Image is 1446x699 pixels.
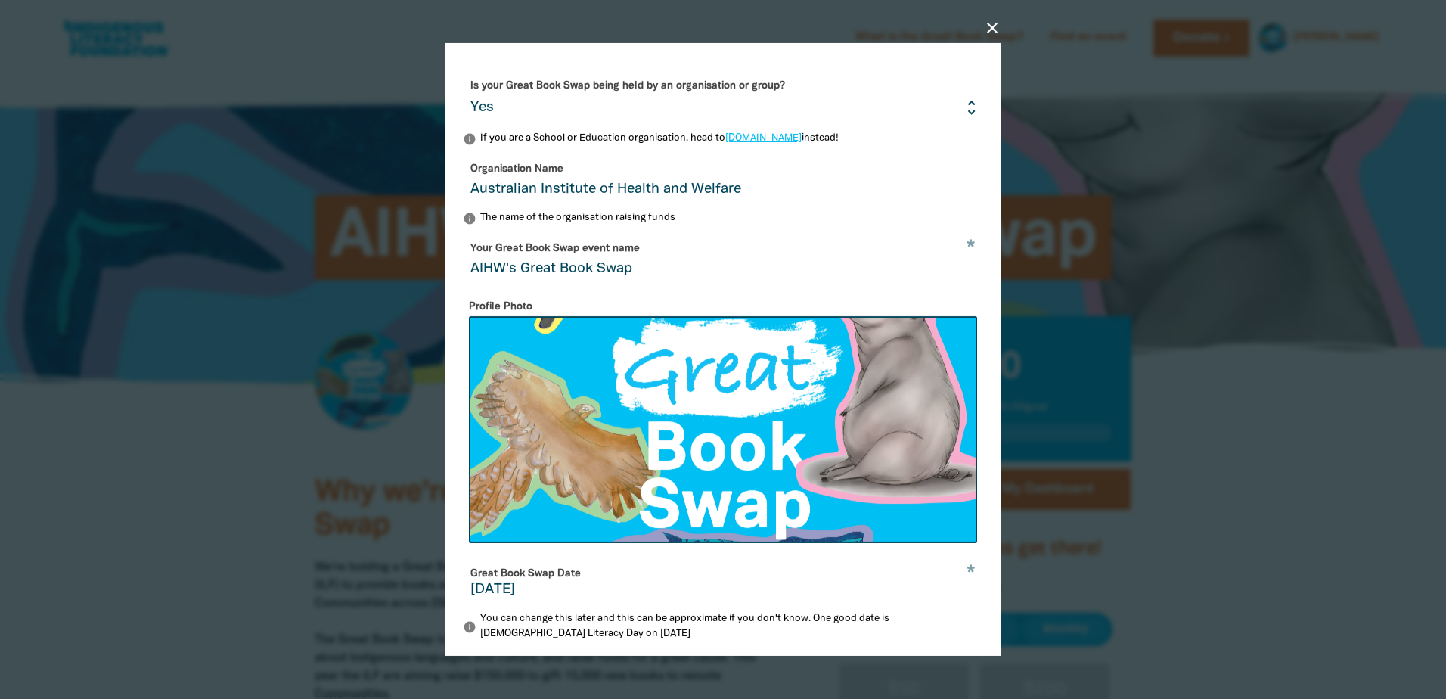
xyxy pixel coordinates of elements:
[470,583,976,597] input: Great Book Swap Date DD/MM/YYYY
[725,134,802,143] a: [DOMAIN_NAME]
[463,132,476,146] i: info
[463,236,983,284] input: eg. Milikapiti School's Great Book Swap!
[463,612,983,642] p: You can change this later and this can be approximate if you don't know. One good date is [DEMOGR...
[967,565,975,582] i: Required
[480,132,839,147] div: If you are a School or Education organisation, head to instead!
[463,212,476,225] i: info
[463,620,476,634] i: info
[983,19,1001,37] button: close
[463,211,983,226] p: The name of the organisation raising funds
